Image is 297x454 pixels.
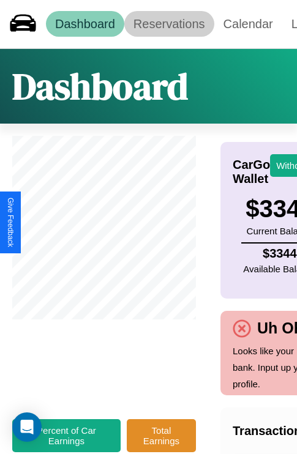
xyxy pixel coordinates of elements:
[214,11,282,37] a: Calendar
[12,419,121,452] button: Percent of Car Earnings
[233,158,270,186] h4: CarGo Wallet
[12,412,42,442] div: Open Intercom Messenger
[127,419,196,452] button: Total Earnings
[124,11,214,37] a: Reservations
[12,61,188,111] h1: Dashboard
[6,198,15,247] div: Give Feedback
[46,11,124,37] a: Dashboard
